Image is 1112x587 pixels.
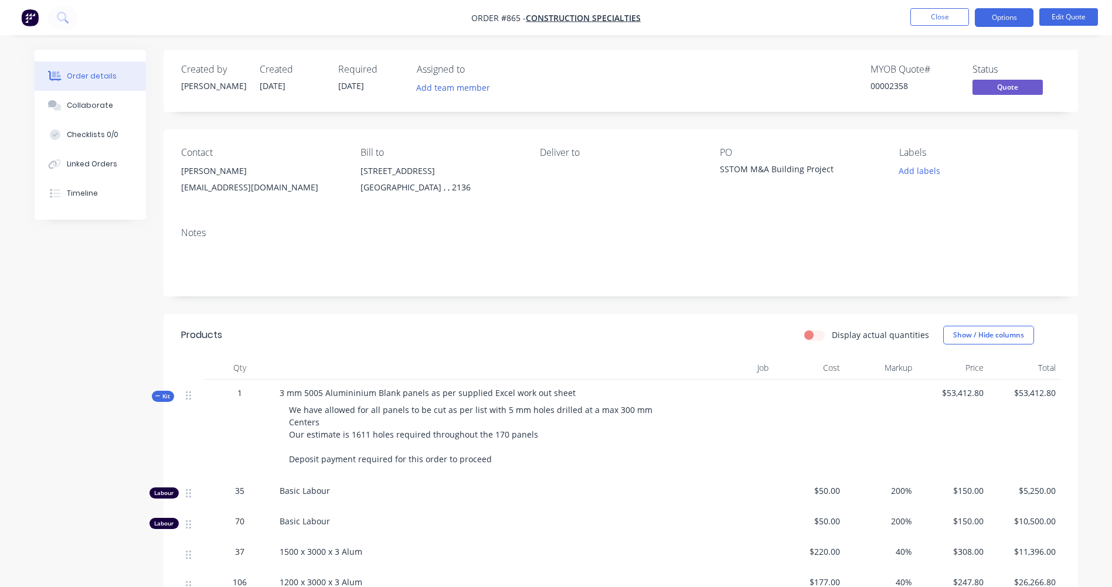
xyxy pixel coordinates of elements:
span: 1 [237,387,242,399]
span: $220.00 [778,545,841,558]
div: Required [338,64,403,75]
div: Markup [845,356,917,380]
button: Show / Hide columns [943,326,1034,344]
div: Price [917,356,989,380]
span: $308.00 [921,545,984,558]
span: $50.00 [778,484,841,497]
div: Notes [181,227,1060,238]
span: 70 [235,515,244,527]
div: [PERSON_NAME] [181,80,246,92]
span: We have allowed for all panels to be cut as per list with 5 mm holes drilled at a max 300 mm Cent... [289,404,655,465]
span: Order #865 - [471,12,526,23]
div: Labels [899,147,1060,158]
button: Add labels [893,163,947,179]
span: 40% [849,545,912,558]
div: [GEOGRAPHIC_DATA] , , 2136 [361,179,521,196]
div: Total [988,356,1060,380]
div: Collaborate [67,100,113,111]
span: 1500 x 3000 x 3 Alum [280,546,362,557]
span: 3 mm 5005 Alumininium Blank panels as per supplied Excel work out sheet [280,387,576,398]
button: Options [975,8,1033,27]
div: PO [720,147,880,158]
span: 35 [235,484,244,497]
div: [EMAIL_ADDRESS][DOMAIN_NAME] [181,179,342,196]
span: Basic Labour [280,485,330,496]
button: Add team member [410,80,496,95]
img: Factory [21,9,39,26]
button: Collaborate [35,91,146,120]
span: $10,500.00 [993,515,1056,527]
button: Checklists 0/0 [35,120,146,149]
button: Linked Orders [35,149,146,179]
div: [PERSON_NAME][EMAIL_ADDRESS][DOMAIN_NAME] [181,163,342,200]
span: [DATE] [338,80,364,91]
span: 200% [849,484,912,497]
div: Assigned to [417,64,534,75]
button: Timeline [35,179,146,208]
span: $150.00 [921,515,984,527]
div: [PERSON_NAME] [181,163,342,179]
div: Qty [205,356,275,380]
div: 00002358 [870,80,958,92]
div: MYOB Quote # [870,64,958,75]
button: Add team member [417,80,497,95]
span: $5,250.00 [993,484,1056,497]
div: Linked Orders [67,159,117,169]
span: [DATE] [260,80,285,91]
span: $150.00 [921,484,984,497]
div: Labour [149,487,179,499]
div: [STREET_ADDRESS] [361,163,521,179]
div: Kit [152,391,174,402]
span: $11,396.00 [993,545,1056,558]
div: Checklists 0/0 [67,129,118,140]
span: $50.00 [778,515,841,527]
div: Contact [181,147,342,158]
div: Products [181,328,222,342]
span: $53,412.80 [993,387,1056,399]
div: Created [260,64,324,75]
span: Quote [972,80,1043,94]
span: 200% [849,515,912,527]
span: $53,412.80 [921,387,984,399]
div: Timeline [67,188,98,199]
button: Order details [35,62,146,91]
div: Created by [181,64,246,75]
div: Deliver to [540,147,700,158]
div: [STREET_ADDRESS][GEOGRAPHIC_DATA] , , 2136 [361,163,521,200]
span: Kit [155,392,171,401]
span: 37 [235,545,244,558]
a: Construction Specialties [526,12,641,23]
label: Display actual quantities [832,329,929,341]
button: Quote [972,80,1043,97]
span: Basic Labour [280,516,330,527]
button: Edit Quote [1039,8,1098,26]
button: Close [910,8,969,26]
div: Job [685,356,773,380]
div: Cost [773,356,845,380]
div: Status [972,64,1060,75]
div: Order details [67,71,117,81]
div: Bill to [361,147,521,158]
div: Labour [149,518,179,529]
div: SSTOM M&A Building Project [720,163,866,179]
